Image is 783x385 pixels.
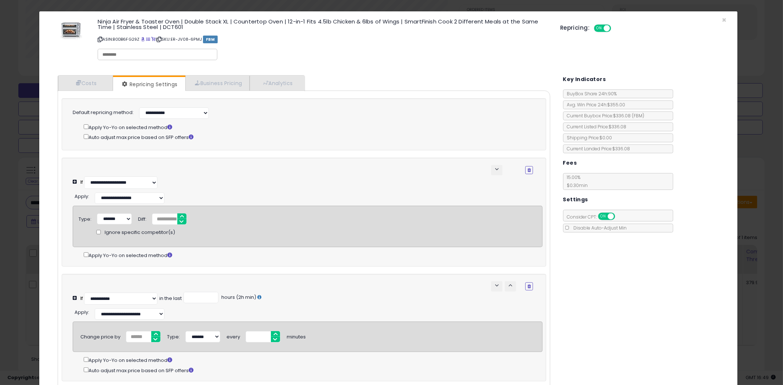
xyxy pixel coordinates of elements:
h5: Key Indicators [563,75,606,84]
span: Current Listed Price: $336.08 [563,124,627,130]
span: keyboard_arrow_down [493,282,500,289]
i: Remove Condition [528,284,531,289]
a: Repricing Settings [113,77,185,92]
div: every [226,331,240,341]
a: All offer listings [146,36,150,42]
div: Diff: [138,213,146,223]
span: Apply [75,193,88,200]
a: Costs [58,76,113,91]
span: OFF [610,25,622,32]
span: Disable Auto-Adjust Min [570,225,627,231]
a: Analytics [250,76,304,91]
div: Change price by [80,331,120,341]
span: BuyBox Share 24h: 90% [563,91,617,97]
p: ASIN: B0DB6FG29Z | SKU: ER-JV08-6PMJ [98,33,549,45]
h5: Repricing: [560,25,590,31]
span: Current Landed Price: $336.08 [563,146,630,152]
span: Current Buybox Price: [563,113,645,119]
span: FBM [203,36,218,43]
div: Type: [79,213,91,223]
div: Apply Yo-Yo on selected method [84,251,543,259]
div: Auto adjust max price based on SFP offers [84,133,533,141]
div: Apply Yo-Yo on selected method [84,356,543,364]
span: keyboard_arrow_down [493,166,500,173]
span: hours (2h min) [220,294,256,301]
img: 41eYcAu7+oL._SL60_.jpg [60,19,82,41]
span: Consider CPT: [563,214,625,220]
label: Default repricing method: [73,109,134,116]
span: Shipping Price: $0.00 [563,135,612,141]
i: Remove Condition [528,168,531,172]
span: $0.30 min [563,182,588,188]
a: Business Pricing [185,76,250,91]
span: Avg. Win Price 24h: $355.00 [563,102,626,108]
h5: Fees [563,158,577,168]
span: OFF [614,213,626,220]
div: : [75,191,89,200]
h3: Ninja Air Fryer & Toaster Oven | Double Stack XL | Countertop Oven | 12-in-1 Fits 4.5lb Chicken &... [98,19,549,30]
span: $336.08 [613,113,645,119]
div: Auto adjust max price based on SFP offers [84,366,543,374]
span: ( FBM ) [632,113,645,119]
div: Apply Yo-Yo on selected method [84,123,533,131]
h5: Settings [563,195,588,204]
span: × [722,15,726,25]
a: Your listing only [151,36,155,42]
a: BuyBox page [141,36,145,42]
div: Type: [167,331,180,341]
span: ON [599,213,608,220]
span: keyboard_arrow_up [507,282,514,289]
div: : [75,307,89,316]
div: minutes [287,331,306,341]
div: in the last [159,295,182,302]
span: ON [595,25,604,32]
span: Ignore specific competitor(s) [105,229,175,236]
span: 15.00 % [563,174,588,188]
span: Apply [75,309,88,316]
